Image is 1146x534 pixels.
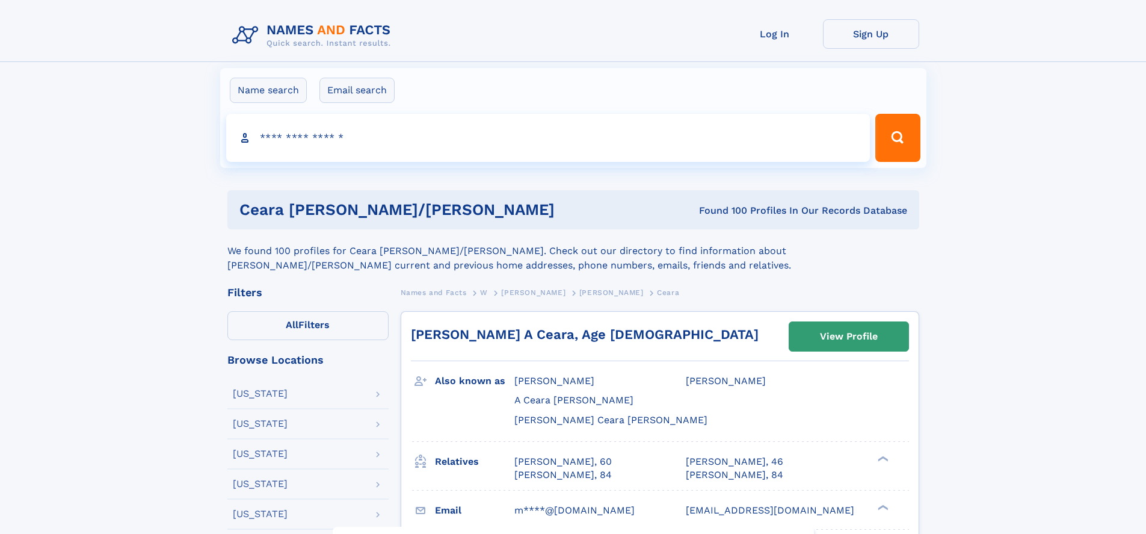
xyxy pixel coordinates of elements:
[501,285,565,300] a: [PERSON_NAME]
[514,394,633,406] span: A Ceara [PERSON_NAME]
[480,285,488,300] a: W
[686,505,854,516] span: [EMAIL_ADDRESS][DOMAIN_NAME]
[233,419,288,429] div: [US_STATE]
[239,202,627,217] h1: Ceara [PERSON_NAME]/[PERSON_NAME]
[514,468,612,482] a: [PERSON_NAME], 84
[686,375,766,387] span: [PERSON_NAME]
[514,455,612,468] a: [PERSON_NAME], 60
[789,322,908,351] a: View Profile
[579,285,644,300] a: [PERSON_NAME]
[686,468,783,482] a: [PERSON_NAME], 84
[480,288,488,297] span: W
[657,288,679,297] span: Ceara
[226,114,870,162] input: search input
[227,287,389,298] div: Filters
[435,452,514,472] h3: Relatives
[686,455,783,468] a: [PERSON_NAME], 46
[875,114,920,162] button: Search Button
[227,311,389,340] label: Filters
[233,479,288,489] div: [US_STATE]
[411,327,759,342] a: [PERSON_NAME] A Ceara, Age [DEMOGRAPHIC_DATA]
[230,78,307,103] label: Name search
[514,375,594,387] span: [PERSON_NAME]
[435,500,514,521] h3: Email
[627,204,907,217] div: Found 100 Profiles In Our Records Database
[227,229,919,273] div: We found 100 profiles for Ceara [PERSON_NAME]/[PERSON_NAME]. Check out our directory to find info...
[514,414,707,426] span: [PERSON_NAME] Ceara [PERSON_NAME]
[227,19,401,52] img: Logo Names and Facts
[401,285,467,300] a: Names and Facts
[875,503,889,511] div: ❯
[227,355,389,365] div: Browse Locations
[727,19,823,49] a: Log In
[286,319,298,331] span: All
[875,455,889,462] div: ❯
[435,371,514,391] h3: Also known as
[233,449,288,459] div: [US_STATE]
[233,389,288,399] div: [US_STATE]
[579,288,644,297] span: [PERSON_NAME]
[501,288,565,297] span: [PERSON_NAME]
[233,509,288,519] div: [US_STATE]
[823,19,919,49] a: Sign Up
[820,323,878,350] div: View Profile
[319,78,395,103] label: Email search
